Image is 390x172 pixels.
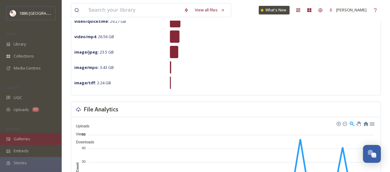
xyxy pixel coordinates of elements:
strong: image/jpeg : [74,49,99,55]
span: [PERSON_NAME] [336,7,367,13]
tspan: 30 [82,160,85,163]
span: Library [14,41,26,47]
span: MEDIA [6,32,17,36]
span: 29.27 GB [74,18,126,24]
span: Galleries [14,136,30,142]
a: [PERSON_NAME] [326,4,370,16]
h3: File Analytics [84,105,118,114]
div: Menu [369,121,374,126]
div: 93 [32,107,39,112]
span: Uploads [14,107,29,113]
text: Count [76,162,79,172]
div: Zoom In [336,121,340,126]
tspan: 50 [82,132,85,136]
span: WIDGETS [6,126,20,131]
strong: video/quicktime : [74,18,109,24]
span: Embeds [14,148,29,154]
span: 23.5 GB [74,49,114,55]
span: Uploads [71,124,89,128]
span: 26.56 GB [74,34,114,39]
img: logos.png [10,10,16,16]
button: Open Chat [363,145,381,163]
span: Collections [14,53,34,59]
span: UGC [14,95,22,101]
div: Selection Zoom [349,121,354,126]
div: Zoom Out [342,121,347,126]
input: Search your library [85,3,181,17]
span: Downloads [71,140,94,144]
a: What's New [259,6,289,14]
tspan: 40 [82,146,85,150]
strong: video/mp4 : [74,34,97,39]
div: Reset Zoom [363,121,368,126]
span: 1886 [GEOGRAPHIC_DATA] [19,10,68,16]
span: COLLECT [6,85,19,90]
strong: image/mpo : [74,65,99,70]
strong: image/tiff : [74,80,96,86]
span: Stories [14,160,27,166]
span: Views [71,132,86,136]
div: Panning [356,122,360,125]
a: View all files [192,4,228,16]
span: 3.43 GB [74,65,114,70]
span: 2.24 GB [74,80,111,86]
span: Media Centres [14,65,41,71]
